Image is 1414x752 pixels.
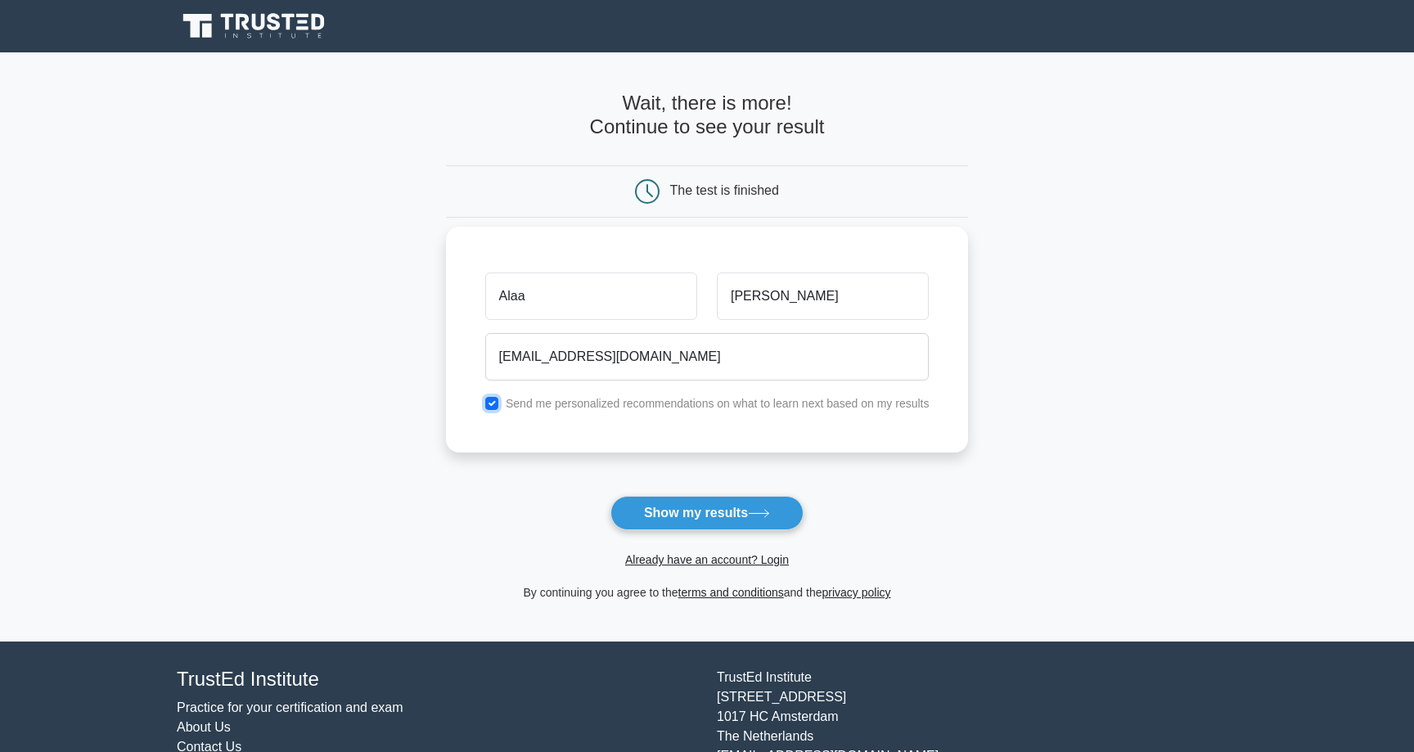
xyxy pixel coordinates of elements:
a: About Us [177,720,231,734]
h4: Wait, there is more! Continue to see your result [446,92,969,139]
div: The test is finished [670,183,779,197]
button: Show my results [610,496,804,530]
div: By continuing you agree to the and the [436,583,979,602]
label: Send me personalized recommendations on what to learn next based on my results [506,397,930,410]
a: Practice for your certification and exam [177,700,403,714]
input: Email [485,333,930,381]
input: First name [485,272,697,320]
a: Already have an account? Login [625,553,789,566]
h4: TrustEd Institute [177,668,697,691]
a: privacy policy [822,586,891,599]
input: Last name [717,272,929,320]
a: terms and conditions [678,586,784,599]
